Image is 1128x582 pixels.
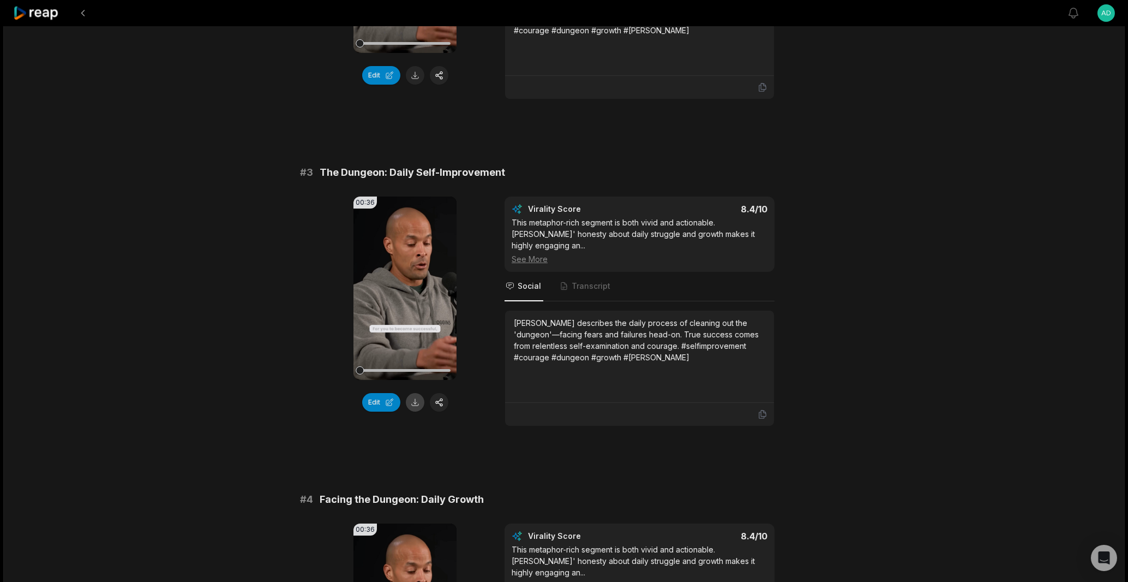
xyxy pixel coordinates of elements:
div: [PERSON_NAME] describes the daily process of cleaning out the 'dungeon'—facing fears and failures... [514,317,765,363]
span: Facing the Dungeon: Daily Growth [320,492,484,507]
div: 8.4 /10 [651,531,768,542]
div: See More [512,253,767,265]
div: This metaphor-rich segment is both vivid and actionable. [PERSON_NAME]' honesty about daily strug... [512,217,767,265]
div: Virality Score [528,204,645,215]
video: Your browser does not support mp4 format. [353,197,457,380]
div: 8.4 /10 [651,204,768,215]
div: Open Intercom Messenger [1091,545,1117,571]
span: Transcript [572,281,610,292]
span: # 3 [300,165,313,180]
nav: Tabs [505,272,775,301]
button: Edit [362,66,400,85]
button: Edit [362,393,400,412]
div: Virality Score [528,531,645,542]
span: The Dungeon: Daily Self-Improvement [320,165,505,180]
span: Social [518,281,541,292]
span: # 4 [300,492,313,507]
